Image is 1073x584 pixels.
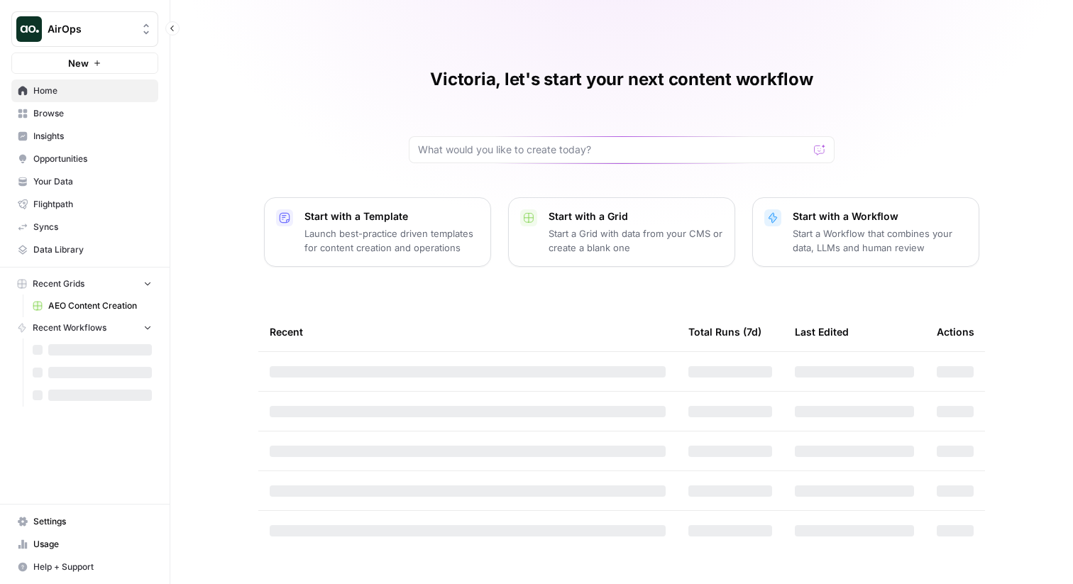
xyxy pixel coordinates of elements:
span: Recent Workflows [33,321,106,334]
div: Last Edited [795,312,849,351]
span: AEO Content Creation [48,299,152,312]
span: Recent Grids [33,277,84,290]
button: Recent Grids [11,273,158,294]
button: Help + Support [11,556,158,578]
p: Start with a Grid [549,209,723,224]
span: Syncs [33,221,152,233]
button: Start with a WorkflowStart a Workflow that combines your data, LLMs and human review [752,197,979,267]
button: Workspace: AirOps [11,11,158,47]
h1: Victoria, let's start your next content workflow [430,68,813,91]
a: Settings [11,510,158,533]
a: AEO Content Creation [26,294,158,317]
p: Start with a Workflow [793,209,967,224]
span: Help + Support [33,561,152,573]
span: Opportunities [33,153,152,165]
a: Syncs [11,216,158,238]
div: Actions [937,312,974,351]
span: AirOps [48,22,133,36]
button: Start with a GridStart a Grid with data from your CMS or create a blank one [508,197,735,267]
span: Data Library [33,243,152,256]
p: Launch best-practice driven templates for content creation and operations [304,226,479,255]
a: Flightpath [11,193,158,216]
a: Usage [11,533,158,556]
span: New [68,56,89,70]
div: Total Runs (7d) [688,312,761,351]
img: AirOps Logo [16,16,42,42]
p: Start with a Template [304,209,479,224]
p: Start a Grid with data from your CMS or create a blank one [549,226,723,255]
a: Data Library [11,238,158,261]
a: Your Data [11,170,158,193]
a: Browse [11,102,158,125]
a: Insights [11,125,158,148]
span: Insights [33,130,152,143]
a: Home [11,79,158,102]
span: Usage [33,538,152,551]
p: Start a Workflow that combines your data, LLMs and human review [793,226,967,255]
button: Start with a TemplateLaunch best-practice driven templates for content creation and operations [264,197,491,267]
input: What would you like to create today? [418,143,808,157]
div: Recent [270,312,666,351]
button: Recent Workflows [11,317,158,338]
span: Settings [33,515,152,528]
span: Browse [33,107,152,120]
span: Flightpath [33,198,152,211]
span: Home [33,84,152,97]
a: Opportunities [11,148,158,170]
button: New [11,53,158,74]
span: Your Data [33,175,152,188]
